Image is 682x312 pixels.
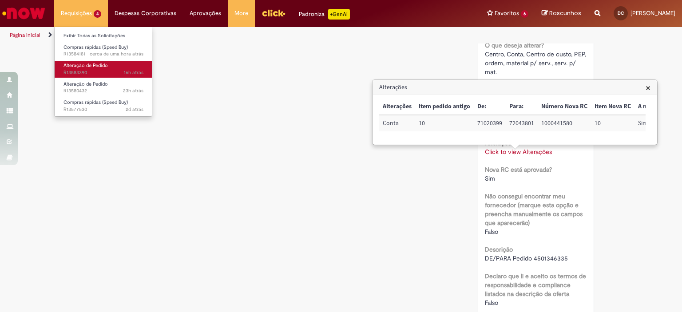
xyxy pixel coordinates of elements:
[373,80,657,95] h3: Alterações
[485,148,552,156] a: Click to view Alterações
[234,9,248,18] span: More
[124,69,143,76] time: 30/09/2025 17:47:58
[521,10,528,18] span: 6
[63,99,128,106] span: Compras rápidas (Speed Buy)
[61,9,92,18] span: Requisições
[485,41,544,49] b: O que deseja alterar?
[328,9,350,20] p: +GenAi
[54,27,152,117] ul: Requisições
[63,69,143,76] span: R13583390
[126,106,143,113] span: 2d atrás
[372,79,658,145] div: Alterações
[485,174,495,182] span: Sim
[55,98,152,114] a: Aberto R13577530 : Compras rápidas (Speed Buy)
[63,44,128,51] span: Compras rápidas (Speed Buy)
[63,51,143,58] span: R13584181
[90,51,143,57] span: cerca de uma hora atrás
[124,69,143,76] span: 16h atrás
[542,9,581,18] a: Rascunhos
[485,299,498,307] span: Falso
[63,106,143,113] span: R13577530
[262,6,285,20] img: click_logo_yellow_360x200.png
[10,32,40,39] a: Página inicial
[126,106,143,113] time: 29/09/2025 15:01:12
[379,99,415,115] th: Alterações
[630,9,675,17] span: [PERSON_NAME]
[94,10,101,18] span: 4
[485,192,583,227] b: Não consegui encontrar meu fornecedor (marque esta opção e preencha manualmente os campos que apa...
[299,9,350,20] div: Padroniza
[415,115,474,131] td: Item pedido antigo: 10
[506,115,538,131] td: Para:: 72043801
[485,228,498,236] span: Falso
[415,99,474,115] th: Item pedido antigo
[379,115,415,131] td: Alterações: Conta
[7,27,448,43] ul: Trilhas de página
[63,62,108,69] span: Alteração de Pedido
[55,79,152,96] a: Aberto R13580432 : Alteração de Pedido
[538,99,591,115] th: Número Nova RC
[485,166,552,174] b: Nova RC está aprovada?
[618,10,624,16] span: DC
[1,4,47,22] img: ServiceNow
[485,245,513,253] b: Descrição
[485,139,514,147] b: Alterações
[474,99,506,115] th: De:
[485,272,586,298] b: Declaro que li e aceito os termos de responsabilidade e compliance listados na descrição da oferta
[190,9,221,18] span: Aprovações
[485,50,588,76] span: Centro, Conta, Centro de custo, PEP, ordem, material p/ serv., serv. p/ mat.
[55,61,152,77] a: Aberto R13583390 : Alteração de Pedido
[591,115,634,131] td: Item Nova RC: 10
[485,254,568,262] span: DE/PARA Pedido 4501346335
[506,99,538,115] th: Para:
[63,87,143,95] span: R13580432
[646,83,650,92] button: Close
[55,31,152,41] a: Exibir Todas as Solicitações
[646,82,650,94] span: ×
[591,99,634,115] th: Item Nova RC
[495,9,519,18] span: Favoritos
[123,87,143,94] span: 23h atrás
[55,43,152,59] a: Aberto R13584181 : Compras rápidas (Speed Buy)
[538,115,591,131] td: Número Nova RC: 1000441580
[115,9,176,18] span: Despesas Corporativas
[474,115,506,131] td: De:: 71020399
[549,9,581,17] span: Rascunhos
[63,81,108,87] span: Alteração de Pedido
